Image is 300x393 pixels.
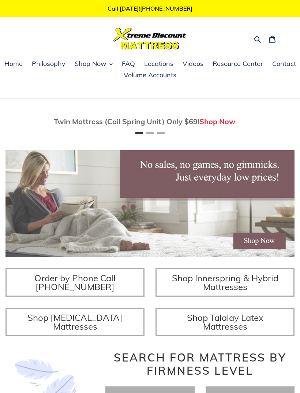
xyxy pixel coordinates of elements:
[34,272,116,292] span: Order by Phone Call [PHONE_NUMBER]
[199,117,236,126] a: Shop Now
[135,132,143,134] button: Page 1
[32,59,65,68] span: Philosophy
[118,59,139,70] a: FAQ
[5,308,145,336] a: Shop [MEDICAL_DATA] Mattresses
[28,59,69,70] a: Philosophy
[183,59,203,68] span: Videos
[187,312,263,332] span: Shop Talalay Latex Mattresses
[140,59,177,70] a: Locations
[113,28,187,49] img: Xtreme Discount Mattress
[114,351,286,378] span: Search for Mattress by Firmness Level
[155,268,295,297] a: Shop Innerspring & Hybrid Mattresses
[124,71,176,79] span: Volume Accounts
[140,5,192,12] a: [PHONE_NUMBER]
[209,59,267,70] a: Resource Center
[122,59,135,68] span: FAQ
[1,59,26,70] a: Home
[5,268,145,297] a: Order by Phone Call [PHONE_NUMBER]
[75,59,106,68] span: Shop Now
[120,70,180,81] a: Volume Accounts
[71,59,116,70] button: Shop Now
[157,132,165,134] button: Page 3
[272,59,296,68] span: Contact
[213,59,263,68] span: Resource Center
[27,312,123,332] span: Shop [MEDICAL_DATA] Mattresses
[146,132,154,134] button: Page 2
[4,59,23,68] span: Home
[179,59,207,70] a: Videos
[54,117,199,126] span: Twin Mattress (Coil Spring Unit) Only $69!
[269,59,300,70] a: Contact
[155,308,295,336] a: Shop Talalay Latex Mattresses
[5,150,295,257] img: herobannermay2022-1652879215306_1200x.jpg
[144,59,173,68] span: Locations
[172,272,278,292] span: Shop Innerspring & Hybrid Mattresses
